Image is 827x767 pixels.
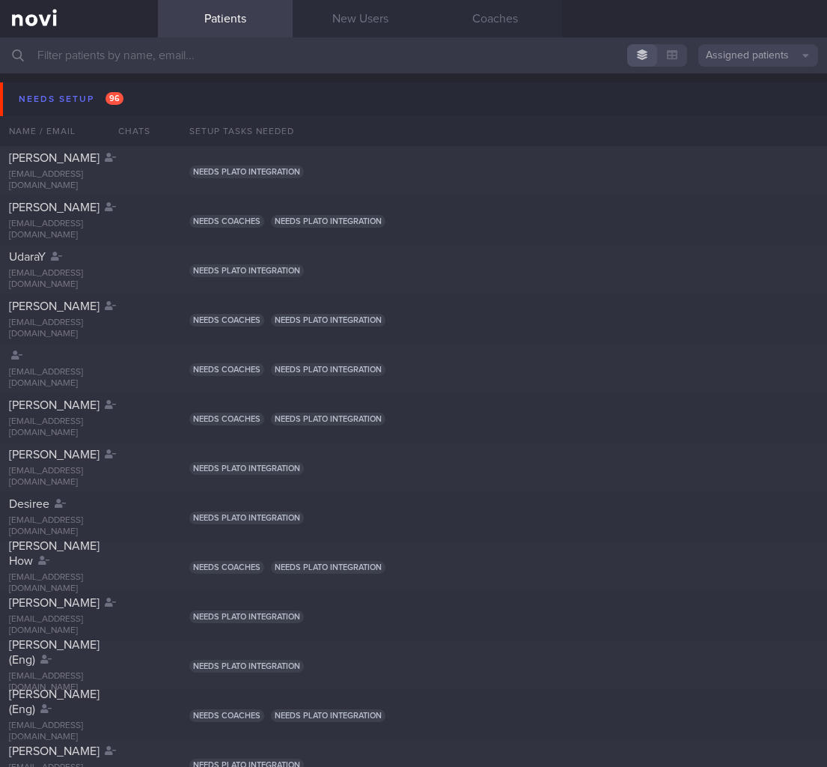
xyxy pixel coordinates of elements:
span: [PERSON_NAME] [9,399,100,411]
span: [PERSON_NAME] (Eng) [9,639,100,666]
span: Needs plato integration [189,462,304,475]
span: [PERSON_NAME] [9,201,100,213]
span: [PERSON_NAME] [9,300,100,312]
span: 96 [106,92,123,105]
div: [EMAIL_ADDRESS][DOMAIN_NAME] [9,416,149,439]
div: [EMAIL_ADDRESS][DOMAIN_NAME] [9,721,149,743]
span: Needs coaches [189,215,264,228]
span: Needs plato integration [271,561,385,574]
div: [EMAIL_ADDRESS][DOMAIN_NAME] [9,515,149,538]
span: [PERSON_NAME] [9,745,100,757]
span: Needs plato integration [271,363,385,376]
span: [PERSON_NAME] (Eng) [9,688,100,715]
div: Needs setup [15,89,127,109]
span: Desiree [9,498,49,510]
span: Needs plato integration [189,512,304,524]
div: [EMAIL_ADDRESS][DOMAIN_NAME] [9,466,149,488]
div: [EMAIL_ADDRESS][DOMAIN_NAME] [9,367,149,389]
span: UdaraY [9,251,46,263]
span: Needs plato integration [271,709,385,722]
span: [PERSON_NAME] [9,152,100,164]
span: Needs plato integration [189,660,304,673]
span: Needs coaches [189,709,264,722]
div: [EMAIL_ADDRESS][DOMAIN_NAME] [9,614,149,637]
span: Needs plato integration [271,314,385,327]
span: Needs plato integration [189,166,304,178]
span: Needs coaches [189,561,264,574]
div: Chats [98,116,158,146]
span: Needs plato integration [271,413,385,425]
span: [PERSON_NAME] [9,597,100,609]
span: Needs plato integration [189,264,304,277]
span: Needs plato integration [189,610,304,623]
div: [EMAIL_ADDRESS][DOMAIN_NAME] [9,671,149,694]
div: [EMAIL_ADDRESS][DOMAIN_NAME] [9,169,149,192]
span: Needs coaches [189,363,264,376]
div: Setup tasks needed [180,116,827,146]
div: [EMAIL_ADDRESS][DOMAIN_NAME] [9,572,149,595]
span: Needs coaches [189,413,264,425]
div: [EMAIL_ADDRESS][DOMAIN_NAME] [9,219,149,241]
span: Needs coaches [189,314,264,327]
div: [EMAIL_ADDRESS][DOMAIN_NAME] [9,318,149,340]
button: Assigned patients [698,44,818,67]
span: Needs plato integration [271,215,385,228]
span: [PERSON_NAME] How [9,540,100,567]
span: [PERSON_NAME] [9,449,100,461]
div: [EMAIL_ADDRESS][DOMAIN_NAME] [9,268,149,291]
